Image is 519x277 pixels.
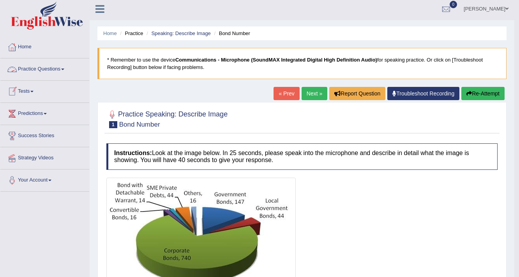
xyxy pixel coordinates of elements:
[0,103,89,122] a: Predictions
[151,30,210,36] a: Speaking: Describe Image
[461,87,505,100] button: Re-Attempt
[212,30,250,37] li: Bond Number
[0,36,89,56] a: Home
[103,30,117,36] a: Home
[118,30,143,37] li: Practice
[0,58,89,78] a: Practice Questions
[274,87,299,100] a: « Prev
[106,109,228,128] h2: Practice Speaking: Describe Image
[387,87,459,100] a: Troubleshoot Recording
[302,87,327,100] a: Next »
[0,169,89,189] a: Your Account
[97,48,507,79] blockquote: * Remember to use the device for speaking practice. Or click on [Troubleshoot Recording] button b...
[0,81,89,100] a: Tests
[0,125,89,145] a: Success Stories
[106,143,498,169] h4: Look at the image below. In 25 seconds, please speak into the microphone and describe in detail w...
[119,121,160,128] small: Bond Number
[450,1,457,8] span: 0
[329,87,385,100] button: Report Question
[109,121,117,128] span: 1
[0,147,89,167] a: Strategy Videos
[175,57,377,63] b: Communications - Microphone (SoundMAX Integrated Digital High Definition Audio)
[114,150,152,156] b: Instructions:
